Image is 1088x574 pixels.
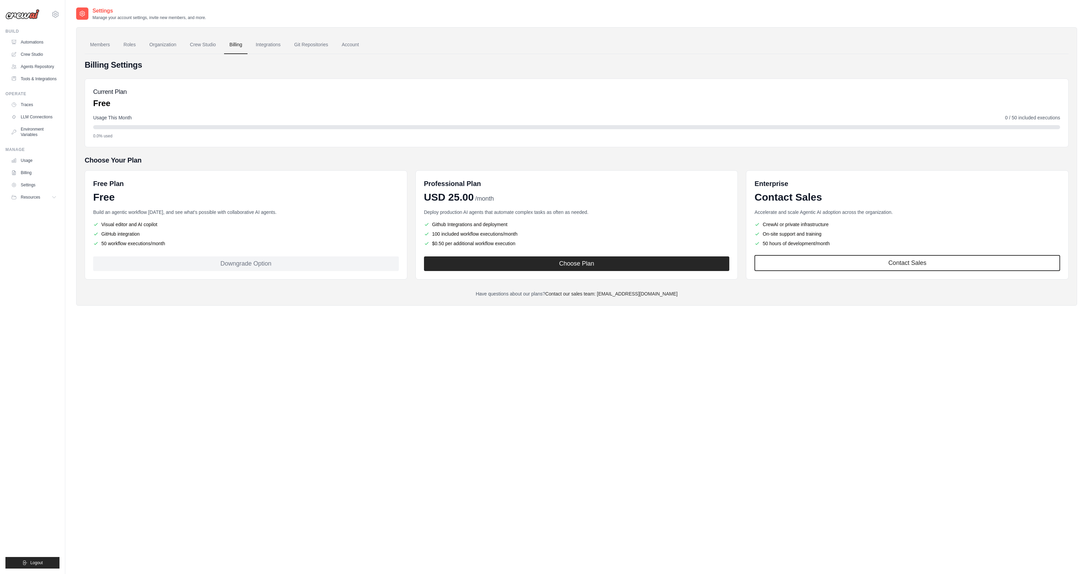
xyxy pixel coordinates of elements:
div: Build [5,29,60,34]
p: Build an agentic workflow [DATE], and see what's possible with collaborative AI agents. [93,209,399,216]
a: Roles [118,36,141,54]
p: Manage your account settings, invite new members, and more. [92,15,206,20]
li: Github Integrations and deployment [424,221,730,228]
li: Visual editor and AI copilot [93,221,399,228]
span: 0 / 50 included executions [1005,114,1060,121]
p: Free [93,98,127,109]
img: Logo [5,9,39,19]
a: Automations [8,37,60,48]
span: Resources [21,195,40,200]
div: Manage [5,147,60,152]
li: 100 included workflow executions/month [424,231,730,237]
button: Logout [5,557,60,569]
div: Free [93,191,399,203]
a: Git Repositories [289,36,334,54]
h6: Free Plan [93,179,124,188]
h5: Current Plan [93,87,127,97]
a: Integrations [250,36,286,54]
li: 50 workflow executions/month [93,240,399,247]
a: Contact our sales team: [EMAIL_ADDRESS][DOMAIN_NAME] [545,291,678,297]
a: Tools & Integrations [8,73,60,84]
a: Environment Variables [8,124,60,140]
span: 0.0% used [93,133,113,139]
button: Choose Plan [424,256,730,271]
a: Traces [8,99,60,110]
span: /month [475,194,494,203]
p: Have questions about our plans? [85,290,1069,297]
a: Crew Studio [8,49,60,60]
div: Operate [5,91,60,97]
a: Contact Sales [754,255,1060,271]
h6: Enterprise [754,179,1060,188]
div: Downgrade Option [93,256,399,271]
li: 50 hours of development/month [754,240,1060,247]
h4: Billing Settings [85,60,1069,70]
h6: Professional Plan [424,179,481,188]
span: USD 25.00 [424,191,474,203]
button: Resources [8,192,60,203]
a: Settings [8,180,60,190]
a: Account [336,36,364,54]
a: Agents Repository [8,61,60,72]
a: Billing [8,167,60,178]
div: Contact Sales [754,191,1060,203]
h2: Settings [92,7,206,15]
a: Crew Studio [185,36,221,54]
a: Billing [224,36,248,54]
a: Usage [8,155,60,166]
li: On-site support and training [754,231,1060,237]
p: Deploy production AI agents that automate complex tasks as often as needed. [424,209,730,216]
a: LLM Connections [8,112,60,122]
li: GitHub integration [93,231,399,237]
a: Members [85,36,115,54]
span: Logout [30,560,43,565]
a: Organization [144,36,182,54]
li: $0.50 per additional workflow execution [424,240,730,247]
li: CrewAI or private infrastructure [754,221,1060,228]
p: Accelerate and scale Agentic AI adoption across the organization. [754,209,1060,216]
h5: Choose Your Plan [85,155,1069,165]
span: Usage This Month [93,114,132,121]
